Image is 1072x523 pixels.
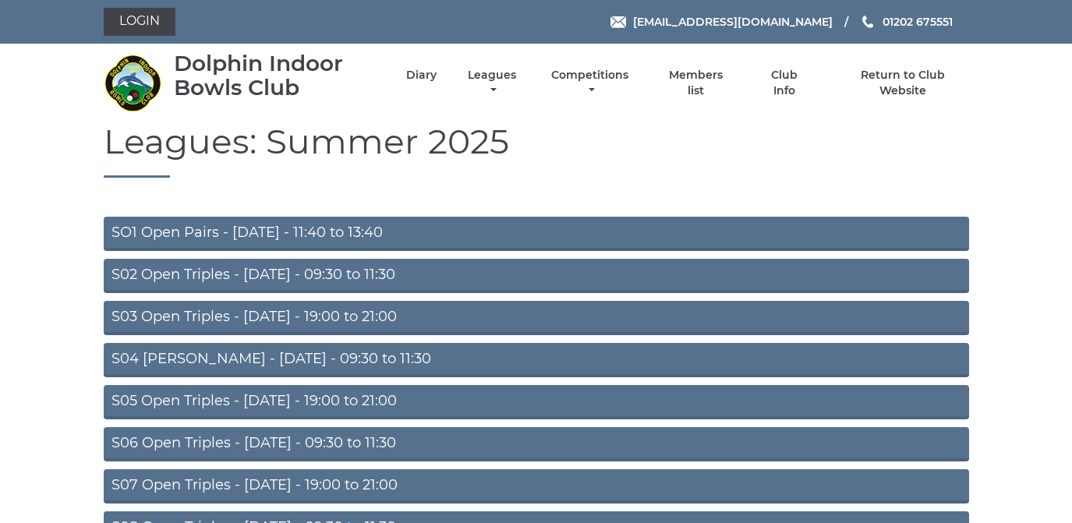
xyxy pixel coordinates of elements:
[104,385,969,419] a: S05 Open Triples - [DATE] - 19:00 to 21:00
[862,16,873,28] img: Phone us
[104,122,969,178] h1: Leagues: Summer 2025
[759,68,810,98] a: Club Info
[104,217,969,251] a: SO1 Open Pairs - [DATE] - 11:40 to 13:40
[104,8,175,36] a: Login
[406,68,437,83] a: Diary
[660,68,731,98] a: Members list
[837,68,968,98] a: Return to Club Website
[104,427,969,461] a: S06 Open Triples - [DATE] - 09:30 to 11:30
[104,259,969,293] a: S02 Open Triples - [DATE] - 09:30 to 11:30
[104,301,969,335] a: S03 Open Triples - [DATE] - 19:00 to 21:00
[104,469,969,504] a: S07 Open Triples - [DATE] - 19:00 to 21:00
[548,68,633,98] a: Competitions
[174,51,379,100] div: Dolphin Indoor Bowls Club
[464,68,520,98] a: Leagues
[104,54,162,112] img: Dolphin Indoor Bowls Club
[860,13,953,30] a: Phone us 01202 675551
[633,15,833,29] span: [EMAIL_ADDRESS][DOMAIN_NAME]
[883,15,953,29] span: 01202 675551
[610,13,833,30] a: Email [EMAIL_ADDRESS][DOMAIN_NAME]
[104,343,969,377] a: S04 [PERSON_NAME] - [DATE] - 09:30 to 11:30
[610,16,626,28] img: Email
